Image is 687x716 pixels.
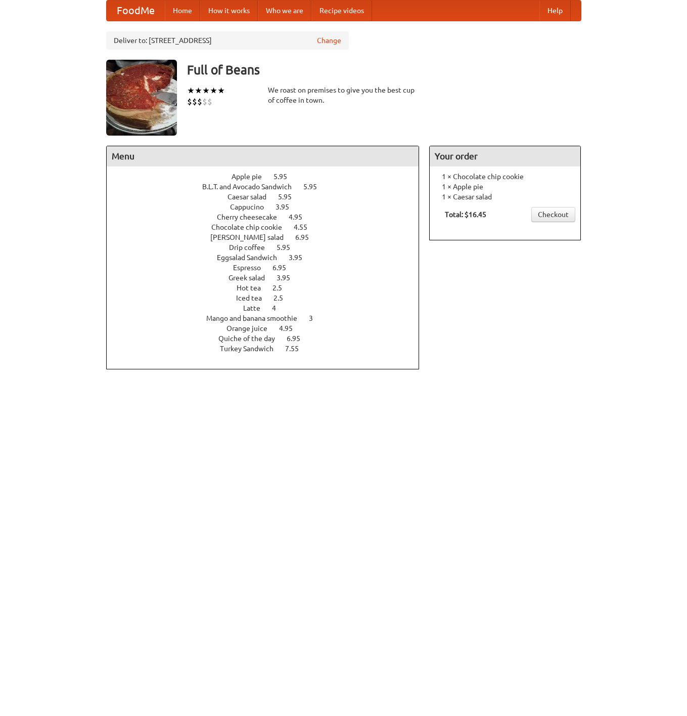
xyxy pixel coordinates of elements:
[237,284,301,292] a: Hot tea 2.5
[220,345,284,353] span: Turkey Sandwich
[258,1,311,21] a: Who we are
[211,223,292,231] span: Chocolate chip cookie
[445,210,486,219] b: Total: $16.45
[227,193,277,201] span: Caesar salad
[107,1,165,21] a: FoodMe
[217,254,287,262] span: Eggsalad Sandwich
[229,243,275,251] span: Drip coffee
[228,274,275,282] span: Greek salad
[220,345,317,353] a: Turkey Sandwich 7.55
[226,324,311,332] a: Orange juice 4.95
[294,223,317,231] span: 4.55
[210,85,217,96] li: ★
[295,233,319,241] span: 6.95
[531,207,575,222] a: Checkout
[303,183,327,191] span: 5.95
[233,264,305,272] a: Espresso 6.95
[277,243,300,251] span: 5.95
[435,172,575,182] li: 1 × Chocolate chip cookie
[187,85,195,96] li: ★
[317,35,341,46] a: Change
[210,233,328,241] a: [PERSON_NAME] salad 6.95
[309,314,323,322] span: 3
[277,274,300,282] span: 3.95
[207,96,212,107] li: $
[195,85,202,96] li: ★
[268,85,420,105] div: We roast on premises to give you the best cup of coffee in town.
[289,254,312,262] span: 3.95
[227,193,310,201] a: Caesar salad 5.95
[435,182,575,192] li: 1 × Apple pie
[218,334,319,343] a: Quiche of the day 6.95
[230,203,308,211] a: Cappucino 3.95
[273,173,297,181] span: 5.95
[278,193,302,201] span: 5.95
[287,334,310,343] span: 6.95
[233,264,271,272] span: Espresso
[165,1,200,21] a: Home
[236,294,302,302] a: Iced tea 2.5
[272,284,292,292] span: 2.5
[228,274,309,282] a: Greek salad 3.95
[273,294,293,302] span: 2.5
[430,146,580,166] h4: Your order
[106,60,177,136] img: angular.jpg
[311,1,372,21] a: Recipe videos
[217,254,321,262] a: Eggsalad Sandwich 3.95
[200,1,258,21] a: How it works
[107,146,419,166] h4: Menu
[236,294,272,302] span: Iced tea
[289,213,312,221] span: 4.95
[197,96,202,107] li: $
[243,304,295,312] a: Latte 4
[272,304,286,312] span: 4
[232,173,306,181] a: Apple pie 5.95
[539,1,571,21] a: Help
[218,334,285,343] span: Quiche of the day
[230,203,274,211] span: Cappucino
[187,60,581,80] h3: Full of Beans
[217,85,225,96] li: ★
[210,233,294,241] span: [PERSON_NAME] salad
[106,31,349,50] div: Deliver to: [STREET_ADDRESS]
[211,223,326,231] a: Chocolate chip cookie 4.55
[272,264,296,272] span: 6.95
[187,96,192,107] li: $
[206,314,332,322] a: Mango and banana smoothie 3
[285,345,309,353] span: 7.55
[206,314,307,322] span: Mango and banana smoothie
[232,173,272,181] span: Apple pie
[243,304,270,312] span: Latte
[202,183,302,191] span: B.L.T. and Avocado Sandwich
[202,183,336,191] a: B.L.T. and Avocado Sandwich 5.95
[276,203,299,211] span: 3.95
[217,213,287,221] span: Cherry cheesecake
[217,213,321,221] a: Cherry cheesecake 4.95
[202,96,207,107] li: $
[237,284,271,292] span: Hot tea
[202,85,210,96] li: ★
[229,243,309,251] a: Drip coffee 5.95
[226,324,278,332] span: Orange juice
[435,192,575,202] li: 1 × Caesar salad
[192,96,197,107] li: $
[279,324,303,332] span: 4.95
